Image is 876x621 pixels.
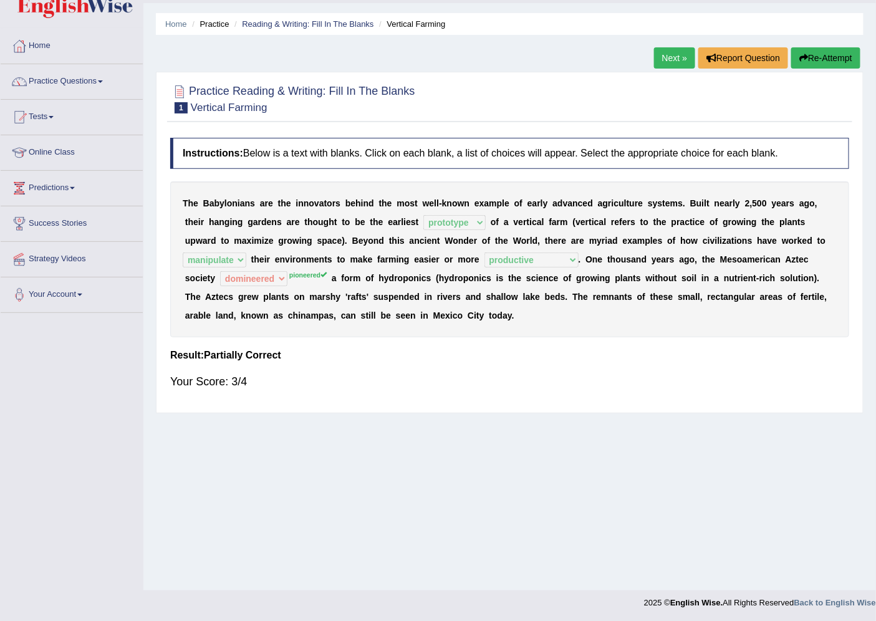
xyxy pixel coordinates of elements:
[612,198,614,208] b: i
[474,198,479,208] b: e
[397,236,400,246] b: i
[527,198,532,208] b: e
[392,236,398,246] b: h
[191,102,267,113] small: Vertical Farming
[563,198,568,208] b: v
[690,217,693,227] b: t
[281,198,286,208] b: h
[735,198,740,208] b: y
[363,198,369,208] b: n
[542,217,544,227] b: l
[580,217,585,227] b: e
[295,217,300,227] b: e
[193,217,198,227] b: e
[680,217,685,227] b: a
[484,198,489,208] b: a
[376,18,445,30] li: Vertical Farming
[332,236,337,246] b: c
[453,236,458,246] b: o
[170,82,415,113] h2: Practice Reading & Writing: Fill In The Blanks
[464,236,469,246] b: d
[514,217,519,227] b: v
[624,198,627,208] b: l
[221,236,224,246] b: t
[464,198,470,208] b: n
[188,217,194,227] b: h
[232,217,238,227] b: n
[604,217,607,227] b: l
[594,217,599,227] b: c
[518,217,523,227] b: e
[532,198,537,208] b: a
[238,198,240,208] b: i
[1,135,143,166] a: Online Class
[627,217,630,227] b: r
[1,100,143,131] a: Tests
[541,198,543,208] b: l
[1,64,143,95] a: Practice Questions
[1,29,143,60] a: Home
[777,198,782,208] b: e
[388,217,393,227] b: e
[345,236,347,246] b: .
[415,198,418,208] b: t
[373,236,379,246] b: n
[568,198,573,208] b: a
[585,217,589,227] b: r
[304,198,309,208] b: n
[815,198,817,208] b: ,
[657,217,662,227] b: h
[786,198,789,208] b: r
[447,198,453,208] b: n
[410,236,415,246] b: a
[638,198,643,208] b: e
[797,217,801,227] b: t
[671,217,677,227] b: p
[262,236,264,246] b: i
[425,236,427,246] b: i
[379,198,382,208] b: t
[245,198,251,208] b: n
[648,198,653,208] b: s
[710,217,715,227] b: o
[190,236,196,246] b: p
[296,198,298,208] b: i
[654,47,695,69] a: Next »
[361,198,363,208] b: i
[254,236,261,246] b: m
[368,198,374,208] b: d
[203,198,209,208] b: B
[791,47,860,69] button: Re-Attempt
[514,198,520,208] b: o
[393,217,398,227] b: a
[695,217,700,227] b: c
[201,217,204,227] b: r
[252,236,254,246] b: i
[549,217,552,227] b: f
[702,198,705,208] b: i
[230,217,233,227] b: i
[442,198,447,208] b: k
[1,277,143,309] a: Your Account
[420,236,425,246] b: c
[188,198,194,208] b: h
[729,198,733,208] b: r
[198,217,201,227] b: i
[332,198,335,208] b: r
[185,236,191,246] b: u
[416,217,419,227] b: t
[750,198,753,208] b: ,
[792,217,798,227] b: n
[406,217,411,227] b: e
[165,19,187,29] a: Home
[345,198,351,208] b: b
[537,217,542,227] b: a
[227,198,233,208] b: o
[368,236,373,246] b: o
[737,217,744,227] b: w
[573,217,576,227] b: (
[437,236,440,246] b: t
[189,18,229,30] li: Practice
[401,217,403,227] b: l
[779,217,785,227] b: p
